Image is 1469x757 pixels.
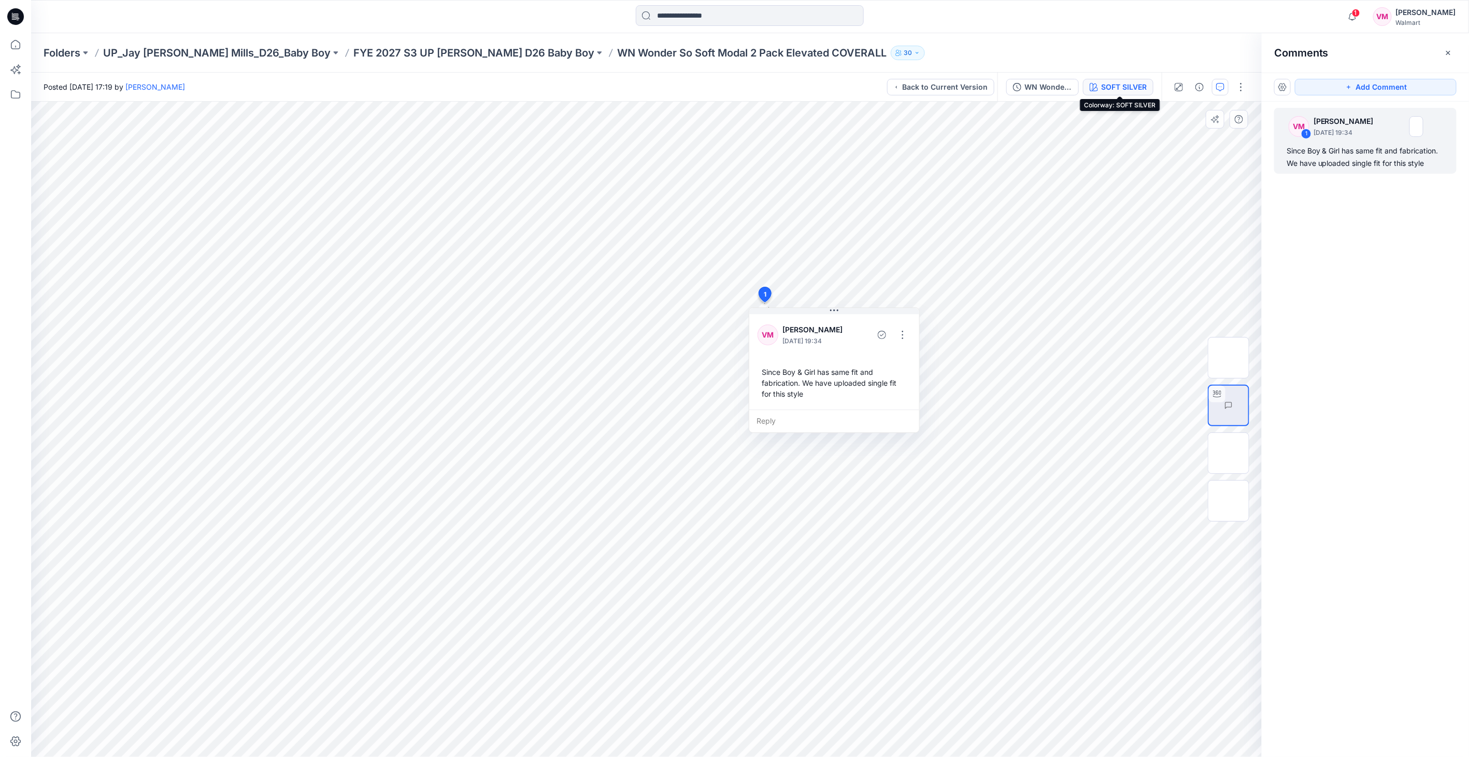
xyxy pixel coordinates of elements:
[1274,47,1329,59] h2: Comments
[1373,7,1392,26] div: VM
[103,46,331,60] a: UP_Jay [PERSON_NAME] Mills_D26_Baby Boy
[1101,81,1147,93] div: SOFT SILVER
[1314,128,1380,138] p: [DATE] 19:34
[617,46,887,60] p: WN Wonder So Soft Modal 2 Pack Elevated COVERALL
[1295,79,1457,95] button: Add Comment
[764,290,766,299] span: 1
[1024,81,1072,93] div: WN Wonder So Soft Modal 2 Pack Elevated COVERALL
[1083,79,1153,95] button: SOFT SILVER
[44,46,80,60] a: Folders
[1396,19,1456,26] div: Walmart
[749,410,919,432] div: Reply
[1287,145,1444,170] div: Since Boy & Girl has same fit and fabrication. We have uploaded single fit for this style
[758,325,778,345] div: VM
[1301,129,1311,139] div: 1
[891,46,925,60] button: 30
[782,336,851,346] p: [DATE] 19:34
[125,82,185,91] a: [PERSON_NAME]
[353,46,594,60] a: FYE 2027 S3 UP [PERSON_NAME] D26 Baby Boy
[887,79,994,95] button: Back to Current Version
[758,362,911,403] div: Since Boy & Girl has same fit and fabrication. We have uploaded single fit for this style
[1352,9,1360,17] span: 1
[1006,79,1079,95] button: WN Wonder So Soft Modal 2 Pack Elevated COVERALL
[1289,116,1309,137] div: VM
[44,81,185,92] span: Posted [DATE] 17:19 by
[1314,115,1380,128] p: [PERSON_NAME]
[1191,79,1208,95] button: Details
[1396,6,1456,19] div: [PERSON_NAME]
[782,324,851,336] p: [PERSON_NAME]
[904,47,912,59] p: 30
